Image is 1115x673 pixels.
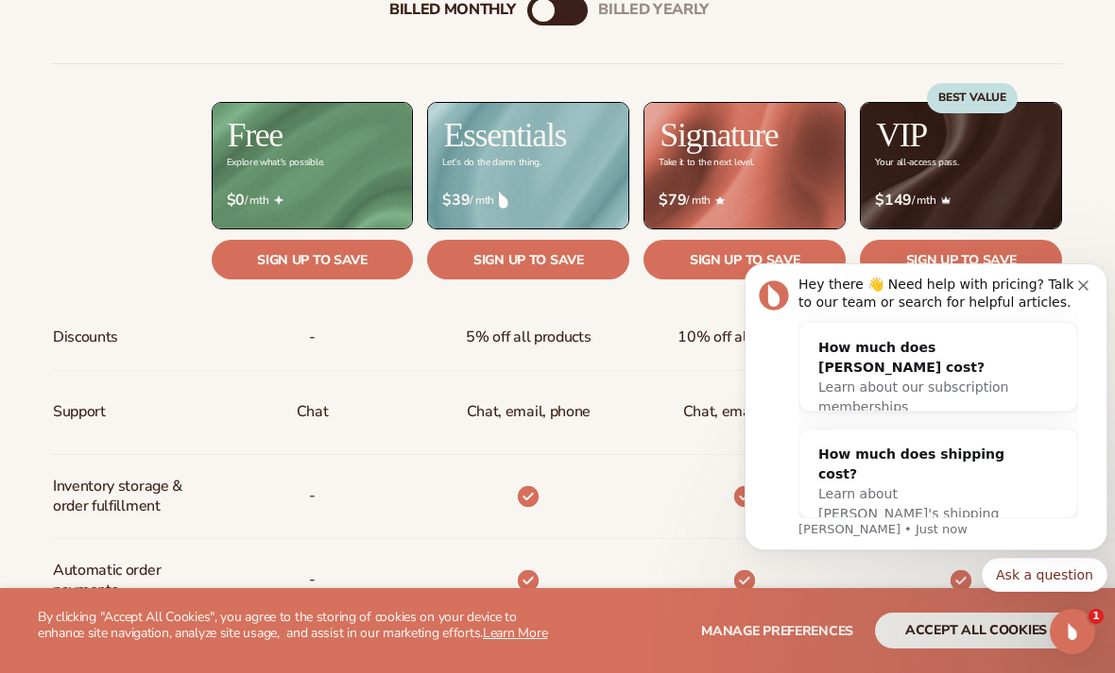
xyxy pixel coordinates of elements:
[659,192,831,210] span: / mth
[309,479,316,513] span: -
[660,118,778,152] h2: Signature
[227,158,324,168] div: Explore what's possible.
[466,320,591,355] span: 5% off all products
[875,613,1077,648] button: accept all cookies
[715,196,725,205] img: Star_6.png
[861,103,1061,228] img: VIP_BG_199964bd-3653-43bc-8a67-789d2d7717b9.jpg
[212,240,414,279] a: Sign up to save
[683,395,807,429] span: Chat, email, phone
[701,622,853,640] span: Manage preferences
[213,103,413,228] img: free_bg.png
[442,192,614,210] span: / mth
[875,192,912,210] strong: $149
[941,195,951,205] img: Crown_2d87c031-1b5a-4345-8312-a4356ddcde98.png
[643,240,846,279] a: Sign up to save
[598,1,709,19] div: billed Yearly
[227,192,399,210] span: / mth
[442,158,540,168] div: Let’s do the damn thing.
[678,320,812,355] span: 10% off all products
[1089,609,1104,624] span: 1
[428,103,628,228] img: Essentials_BG_9050f826-5aa9-47d9-a362-757b82c62641.jpg
[659,192,686,210] strong: $79
[876,118,927,152] h2: VIP
[644,103,845,228] img: Signature_BG_eeb718c8-65ac-49e3-a4e5-327c6aa73146.jpg
[53,469,182,524] span: Inventory storage & order fulfillment
[927,83,1018,113] div: BEST VALUE
[443,118,566,152] h2: Essentials
[659,158,754,168] div: Take it to the next level.
[227,192,245,210] strong: $0
[297,395,329,429] p: Chat
[309,563,316,597] span: -
[53,395,106,429] span: Support
[427,240,629,279] a: Sign up to save
[467,395,591,429] p: Chat, email, phone
[499,192,508,209] img: drop.png
[53,553,188,608] span: Automatic order payments
[389,1,516,19] div: Billed Monthly
[875,192,1047,210] span: / mth
[701,613,853,648] button: Manage preferences
[228,118,283,152] h2: Free
[483,624,547,642] a: Learn More
[737,202,1115,622] iframe: Intercom notifications message
[442,192,470,210] strong: $39
[309,320,316,355] span: -
[875,158,958,168] div: Your all-access pass.
[1050,609,1095,654] iframe: Intercom live chat
[53,320,118,355] span: Discounts
[38,610,557,642] p: By clicking "Accept All Cookies", you agree to the storing of cookies on your device to enhance s...
[274,195,283,205] img: Free_Icon_bb6e7c7e-73f8-44bd-8ed0-223ea0fc522e.png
